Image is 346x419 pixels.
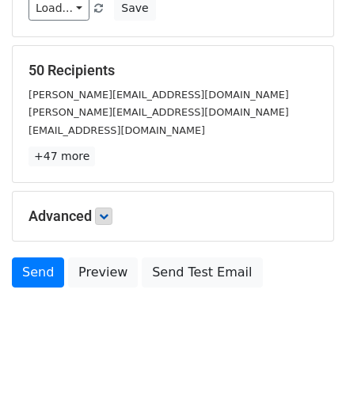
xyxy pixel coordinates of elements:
[29,124,205,136] small: [EMAIL_ADDRESS][DOMAIN_NAME]
[142,257,262,288] a: Send Test Email
[29,208,317,225] h5: Advanced
[29,89,289,101] small: [PERSON_NAME][EMAIL_ADDRESS][DOMAIN_NAME]
[29,147,95,166] a: +47 more
[29,62,317,79] h5: 50 Recipients
[12,257,64,288] a: Send
[29,106,289,118] small: [PERSON_NAME][EMAIL_ADDRESS][DOMAIN_NAME]
[68,257,138,288] a: Preview
[267,343,346,419] iframe: Chat Widget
